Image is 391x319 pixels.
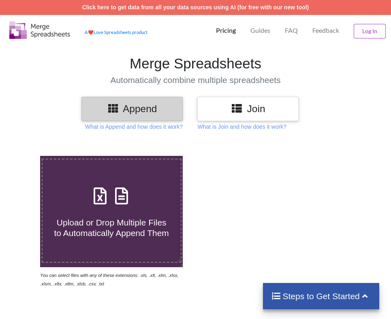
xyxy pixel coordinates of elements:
[216,26,236,35] p: Pricing
[82,4,309,11] a: Click here to get data from all your data sources using AI (for free with our new tool)
[9,21,70,39] img: Logo.png
[88,103,177,115] h3: Append
[40,273,178,286] i: You can select files with any of these extensions: .xls, .xlt, .xlm, .xlsx, .xlsm, .xltx, .xltm, ...
[285,26,298,35] p: FAQ
[85,123,183,131] p: What is Append and how does it work?
[54,218,169,237] span: Upload or Drop Multiple Files to Automatically Append Them
[197,123,286,131] p: What is Join and how does it work?
[85,30,147,35] a: AheartLove Spreadsheets product
[354,24,386,38] button: Log In
[203,103,293,115] h3: Join
[88,30,94,35] span: heart
[312,27,339,34] span: Feedback
[250,26,270,35] p: Guides
[271,291,371,301] h4: Steps to Get Started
